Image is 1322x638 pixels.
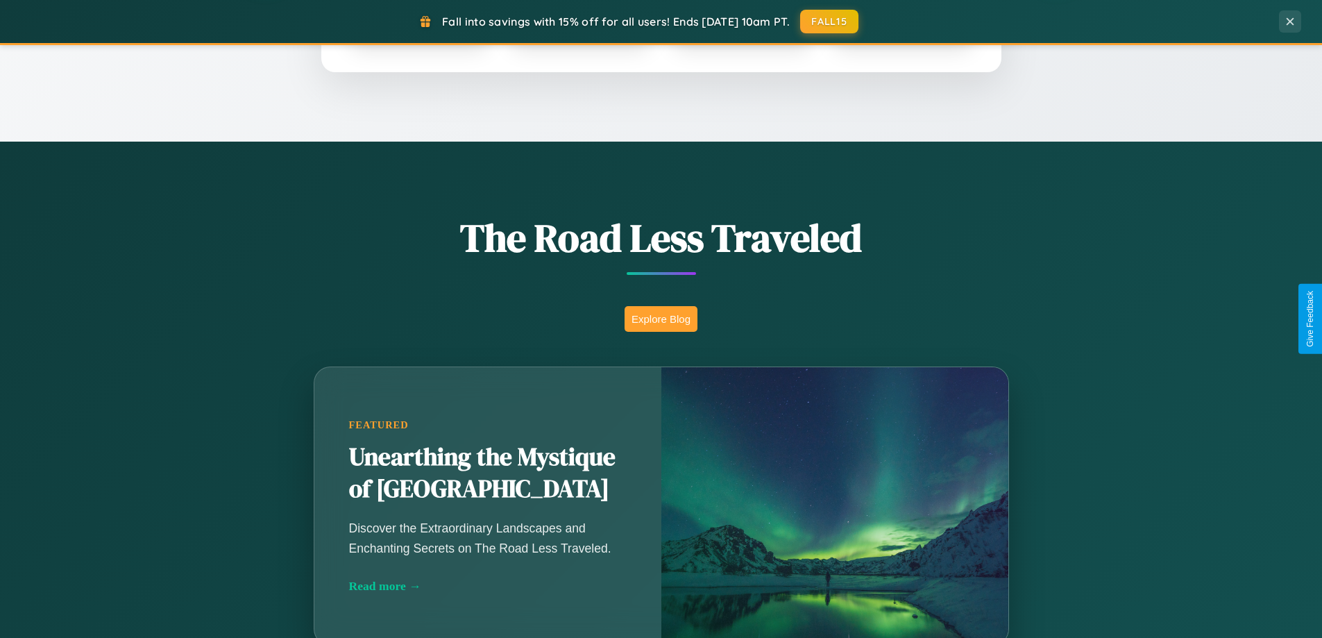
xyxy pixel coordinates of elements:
div: Give Feedback [1305,291,1315,347]
button: Explore Blog [625,306,697,332]
h1: The Road Less Traveled [245,211,1078,265]
button: FALL15 [800,10,858,33]
h2: Unearthing the Mystique of [GEOGRAPHIC_DATA] [349,442,627,505]
div: Read more → [349,579,627,594]
p: Discover the Extraordinary Landscapes and Enchanting Secrets on The Road Less Traveled. [349,519,627,557]
span: Fall into savings with 15% off for all users! Ends [DATE] 10am PT. [442,15,790,28]
div: Featured [349,419,627,431]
